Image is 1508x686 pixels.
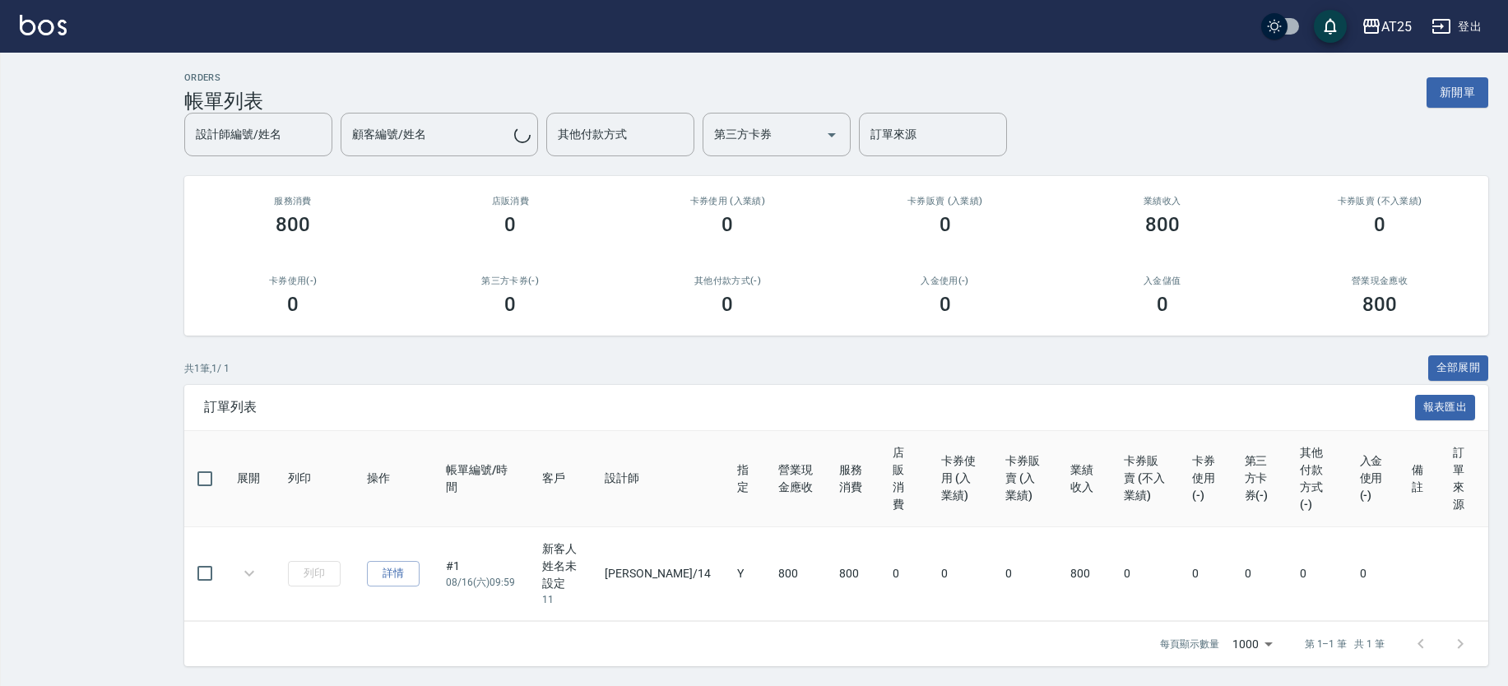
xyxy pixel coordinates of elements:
td: #1 [433,526,529,620]
button: Open [819,122,845,148]
p: 第 1–1 筆 共 1 筆 [1305,637,1385,651]
div: AT25 [1381,16,1412,37]
h2: 卡券使用(-) [204,276,382,286]
h3: 0 [287,293,299,316]
p: 11 [542,592,578,607]
th: 列印 [275,431,354,527]
td: 800 [765,526,826,620]
td: 0 [1179,526,1232,620]
button: 全部展開 [1428,355,1489,381]
button: 新開單 [1427,77,1488,108]
h3: 0 [940,293,951,316]
th: 店販消費 [879,431,928,527]
td: 0 [1347,526,1399,620]
td: 0 [1287,526,1346,620]
button: save [1314,10,1347,43]
th: 卡券使用(-) [1179,431,1232,527]
h2: 第三方卡券(-) [421,276,599,286]
td: 800 [1057,526,1111,620]
h3: 0 [504,293,516,316]
h2: 入金使用(-) [856,276,1033,286]
th: 客戶 [529,431,592,527]
th: 業績收入 [1057,431,1111,527]
h2: 入金儲值 [1074,276,1251,286]
th: 入金使用(-) [1347,431,1399,527]
p: 每頁顯示數量 [1160,637,1219,651]
p: 共 1 筆, 1 / 1 [184,361,230,376]
td: 0 [992,526,1057,620]
h3: 0 [504,213,516,236]
a: 新開單 [1427,84,1488,100]
h3: 0 [940,213,951,236]
h3: 服務消費 [204,196,382,206]
button: 報表匯出 [1415,395,1476,420]
h3: 0 [1374,213,1385,236]
th: 設計師 [592,431,723,527]
th: 訂單來源 [1440,431,1488,527]
h3: 帳單列表 [184,90,263,113]
h2: 其他付款方式(-) [638,276,816,286]
img: Logo [20,15,67,35]
th: 服務消費 [826,431,879,527]
h3: 0 [722,293,733,316]
th: 指定 [724,431,765,527]
td: [PERSON_NAME] /14 [592,526,723,620]
h2: ORDERS [184,72,263,83]
button: 登出 [1425,12,1488,42]
div: 1000 [1226,622,1278,666]
button: AT25 [1355,10,1418,44]
th: 卡券販賣 (不入業績) [1111,431,1179,527]
div: 新客人 姓名未設定 [542,540,578,592]
th: 第三方卡券(-) [1232,431,1288,527]
a: 報表匯出 [1415,398,1476,414]
h2: 營業現金應收 [1291,276,1469,286]
td: 0 [879,526,928,620]
h3: 800 [1145,213,1180,236]
h2: 卡券販賣 (入業績) [856,196,1033,206]
td: 800 [826,526,879,620]
h3: 800 [1362,293,1397,316]
h2: 業績收入 [1074,196,1251,206]
h3: 0 [722,213,733,236]
th: 帳單編號/時間 [433,431,529,527]
td: 0 [1232,526,1288,620]
th: 其他付款方式(-) [1287,431,1346,527]
h2: 卡券販賣 (不入業績) [1291,196,1469,206]
td: 0 [928,526,993,620]
a: 詳情 [367,561,420,586]
span: 訂單列表 [204,399,1415,415]
p: 08/16 (六) 09:59 [446,575,516,590]
th: 操作 [354,431,433,527]
th: 卡券使用 (入業績) [928,431,993,527]
th: 營業現金應收 [765,431,826,527]
td: Y [724,526,765,620]
h3: 0 [1157,293,1168,316]
th: 備註 [1399,431,1440,527]
h2: 卡券使用 (入業績) [638,196,816,206]
td: 0 [1111,526,1179,620]
th: 卡券販賣 (入業績) [992,431,1057,527]
h2: 店販消費 [421,196,599,206]
h3: 800 [276,213,310,236]
th: 展開 [224,431,275,527]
